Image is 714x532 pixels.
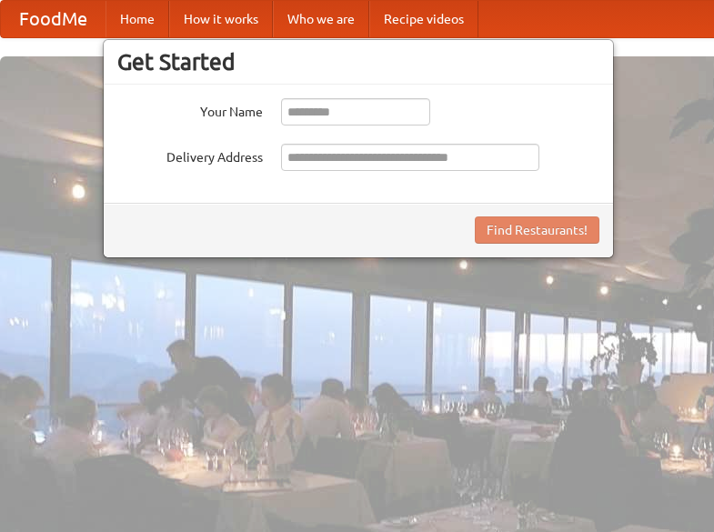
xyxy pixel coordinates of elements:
[1,1,106,37] a: FoodMe
[169,1,273,37] a: How it works
[117,144,263,166] label: Delivery Address
[117,98,263,121] label: Your Name
[106,1,169,37] a: Home
[117,48,599,75] h3: Get Started
[273,1,369,37] a: Who we are
[475,216,599,244] button: Find Restaurants!
[369,1,478,37] a: Recipe videos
